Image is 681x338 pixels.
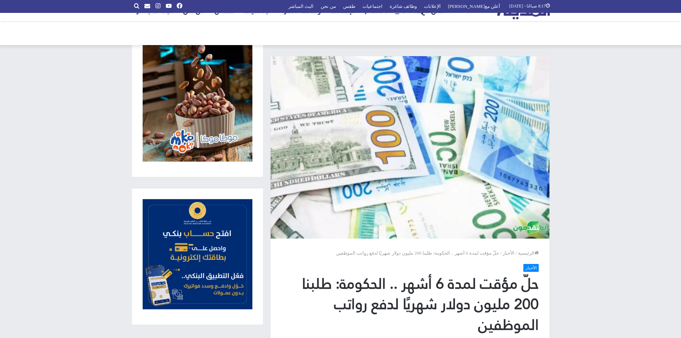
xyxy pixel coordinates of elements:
em: / [515,250,517,256]
h1: حلّ مؤقت لمدة 6 أشهر .. الحكومة: طلبنا 200 مليون دولار شهريًا لدفع رواتب الموظفين [281,274,539,335]
a: الرئيسية [518,250,539,256]
a: الأخبار [523,264,539,272]
span: حلّ مؤقت لمدة 6 أشهر .. الحكومة: طلبنا 200 مليون دولار شهريًا لدفع رواتب الموظفين [336,250,499,256]
a: الأخبار [503,250,514,256]
em: / [500,250,502,256]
